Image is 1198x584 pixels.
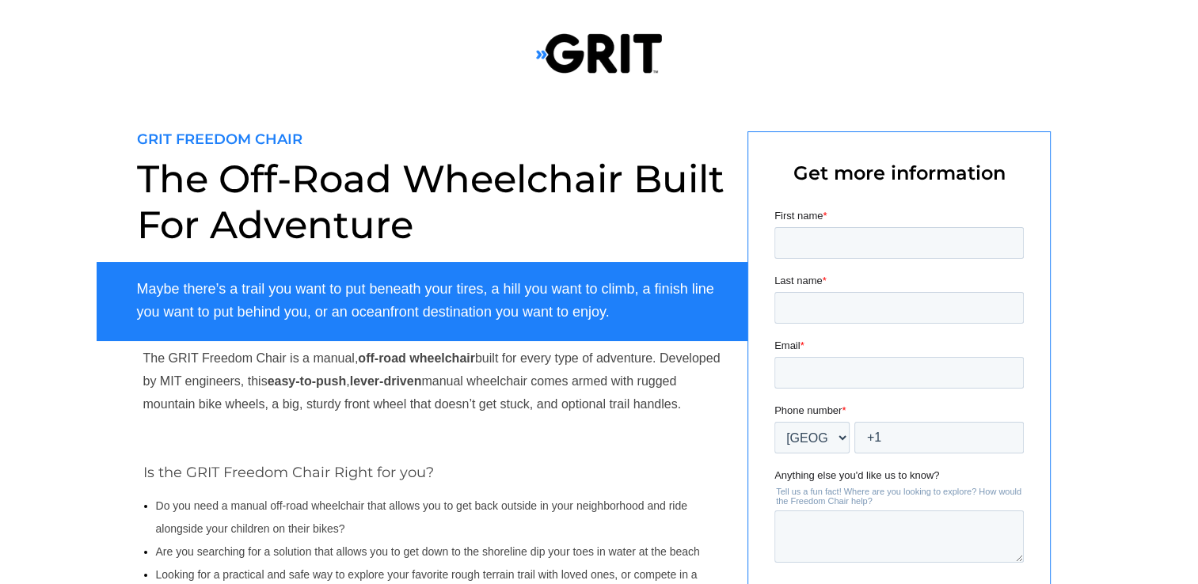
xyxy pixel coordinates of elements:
[143,351,721,411] span: The GRIT Freedom Chair is a manual, built for every type of adventure. Developed by MIT engineers...
[137,131,302,148] span: GRIT FREEDOM CHAIR
[358,351,475,365] strong: off-road wheelchair
[156,499,687,535] span: Do you need a manual off-road wheelchair that allows you to get back outside in your neighborhood...
[156,545,700,558] span: Are you searching for a solution that allows you to get down to the shoreline dip your toes in wa...
[268,374,347,388] strong: easy-to-push
[793,161,1006,184] span: Get more information
[350,374,422,388] strong: lever-driven
[137,156,725,248] span: The Off-Road Wheelchair Built For Adventure
[143,464,434,481] span: Is the GRIT Freedom Chair Right for you?
[137,281,714,320] span: Maybe there’s a trail you want to put beneath your tires, a hill you want to climb, a finish line...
